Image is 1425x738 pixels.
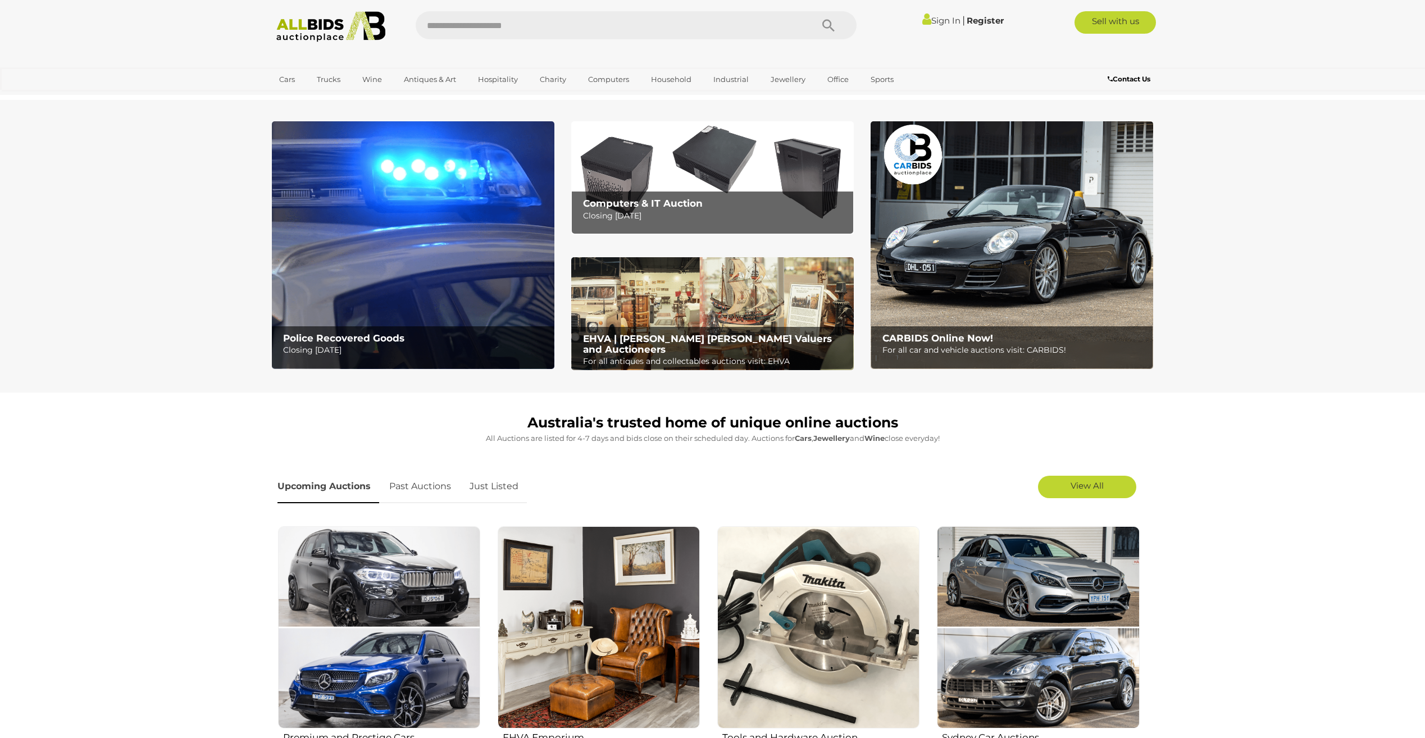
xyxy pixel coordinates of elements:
b: CARBIDS Online Now! [882,332,993,344]
a: Household [644,70,699,89]
a: Sports [863,70,901,89]
a: Sign In [922,15,960,26]
a: Contact Us [1108,73,1153,85]
p: For all antiques and collectables auctions visit: EHVA [583,354,848,368]
img: Computers & IT Auction [571,121,854,234]
strong: Jewellery [813,434,850,443]
a: Antiques & Art [397,70,463,89]
img: CARBIDS Online Now! [871,121,1153,369]
a: Upcoming Auctions [277,470,379,503]
b: Contact Us [1108,75,1150,83]
a: Past Auctions [381,470,459,503]
a: Charity [532,70,573,89]
a: EHVA | Evans Hastings Valuers and Auctioneers EHVA | [PERSON_NAME] [PERSON_NAME] Valuers and Auct... [571,257,854,371]
a: Office [820,70,856,89]
button: Search [800,11,857,39]
img: Police Recovered Goods [272,121,554,369]
a: CARBIDS Online Now! CARBIDS Online Now! For all car and vehicle auctions visit: CARBIDS! [871,121,1153,369]
strong: Cars [795,434,812,443]
span: | [962,14,965,26]
img: Allbids.com.au [270,11,392,42]
img: Premium and Prestige Cars [278,526,480,728]
a: Industrial [706,70,756,89]
a: Computers & IT Auction Computers & IT Auction Closing [DATE] [571,121,854,234]
h1: Australia's trusted home of unique online auctions [277,415,1148,431]
p: All Auctions are listed for 4-7 days and bids close on their scheduled day. Auctions for , and cl... [277,432,1148,445]
a: [GEOGRAPHIC_DATA] [272,89,366,107]
p: Closing [DATE] [283,343,548,357]
b: Computers & IT Auction [583,198,703,209]
a: Hospitality [471,70,525,89]
a: Computers [581,70,636,89]
a: Jewellery [763,70,813,89]
a: Police Recovered Goods Police Recovered Goods Closing [DATE] [272,121,554,369]
img: Tools and Hardware Auction [717,526,919,728]
span: View All [1071,480,1104,491]
a: View All [1038,476,1136,498]
p: Closing [DATE] [583,209,848,223]
a: Register [967,15,1004,26]
img: Sydney Car Auctions [937,526,1139,728]
a: Wine [355,70,389,89]
img: EHVA | Evans Hastings Valuers and Auctioneers [571,257,854,371]
a: Just Listed [461,470,527,503]
img: EHVA Emporium [498,526,700,728]
b: Police Recovered Goods [283,332,404,344]
a: Trucks [309,70,348,89]
a: Cars [272,70,302,89]
b: EHVA | [PERSON_NAME] [PERSON_NAME] Valuers and Auctioneers [583,333,832,355]
p: For all car and vehicle auctions visit: CARBIDS! [882,343,1147,357]
strong: Wine [864,434,885,443]
a: Sell with us [1075,11,1156,34]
